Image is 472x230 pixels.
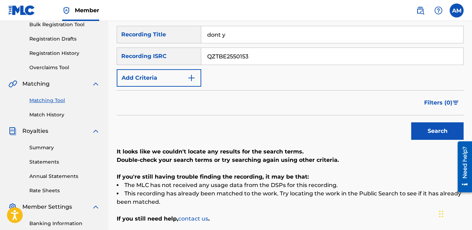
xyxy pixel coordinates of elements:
[29,35,100,43] a: Registration Drafts
[29,220,100,227] a: Banking Information
[29,158,100,166] a: Statements
[117,215,464,223] p: If you still need help, .
[92,127,100,135] img: expand
[434,6,443,15] img: help
[411,122,464,140] button: Search
[29,50,100,57] a: Registration History
[453,101,459,105] img: filter
[416,6,424,15] img: search
[29,111,100,118] a: Match History
[8,203,17,211] img: Member Settings
[92,203,100,211] img: expand
[117,148,464,156] p: It looks like we couldn't locate any results for the search terms.
[450,3,464,17] div: User Menu
[8,5,35,15] img: MLC Logo
[29,64,100,71] a: Overclaims Tool
[29,21,100,28] a: Bulk Registration Tool
[439,203,443,224] div: Drag
[62,6,71,15] img: Top Rightsholder
[22,203,72,211] span: Member Settings
[437,196,472,230] iframe: Chat Widget
[413,3,427,17] a: Public Search
[8,80,17,88] img: Matching
[117,26,464,143] form: Search Form
[452,139,472,195] iframe: Resource Center
[22,80,50,88] span: Matching
[29,173,100,180] a: Annual Statements
[8,127,17,135] img: Royalties
[117,69,201,87] button: Add Criteria
[117,156,464,164] p: Double-check your search terms or try searching again using other criteria.
[117,173,464,181] p: If you're still having trouble finding the recording, it may be that:
[75,6,99,14] span: Member
[22,127,48,135] span: Royalties
[187,74,196,82] img: 9d2ae6d4665cec9f34b9.svg
[117,189,464,206] li: This recording has already been matched to the work. Try locating the work in the Public Search t...
[29,144,100,151] a: Summary
[420,94,464,112] button: Filters (0)
[178,215,208,222] a: contact us
[29,187,100,194] a: Rate Sheets
[431,3,445,17] div: Help
[424,99,452,107] span: Filters ( 0 )
[117,181,464,189] li: The MLC has not received any usage data from the DSPs for this recording.
[92,80,100,88] img: expand
[29,97,100,104] a: Matching Tool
